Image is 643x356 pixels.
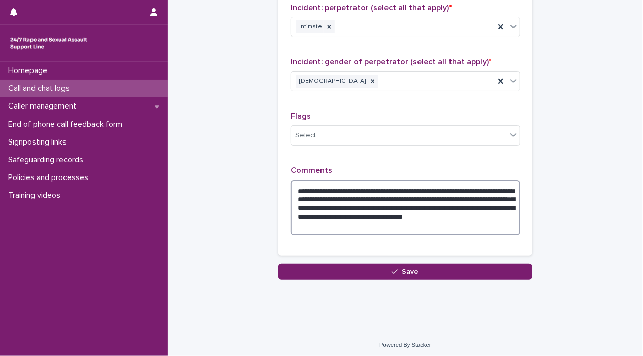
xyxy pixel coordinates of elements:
[4,120,131,129] p: End of phone call feedback form
[4,191,69,200] p: Training videos
[4,84,78,93] p: Call and chat logs
[8,33,89,53] img: rhQMoQhaT3yELyF149Cw
[402,268,419,275] span: Save
[4,101,84,111] p: Caller management
[291,112,311,120] span: Flags
[296,75,367,88] div: [DEMOGRAPHIC_DATA]
[291,4,452,12] span: Incident: perpetrator (select all that apply)
[379,342,431,348] a: Powered By Stacker
[278,264,532,280] button: Save
[4,66,55,76] p: Homepage
[291,166,332,174] span: Comments
[4,137,75,147] p: Signposting links
[291,58,491,66] span: Incident: gender of perpetrator (select all that apply)
[4,155,91,165] p: Safeguarding records
[4,173,97,183] p: Policies and processes
[295,130,320,141] div: Select...
[296,20,324,34] div: Intimate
